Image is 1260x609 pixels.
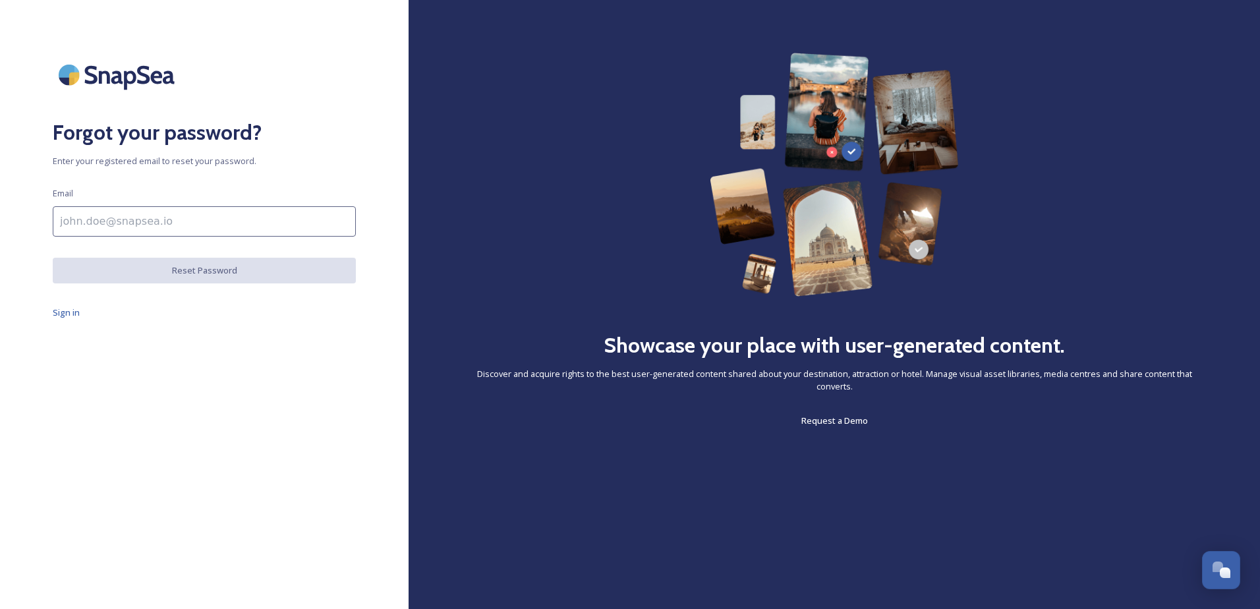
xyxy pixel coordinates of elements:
span: Request a Demo [801,415,868,426]
button: Reset Password [53,258,356,283]
span: Enter your registered email to reset your password. [53,155,356,167]
input: john.doe@snapsea.io [53,206,356,237]
h2: Showcase your place with user-generated content. [604,330,1065,361]
a: Sign in [53,304,356,320]
span: Sign in [53,306,80,318]
a: Request a Demo [801,413,868,428]
img: 63b42ca75bacad526042e722_Group%20154-p-800.png [710,53,958,297]
span: Discover and acquire rights to the best user-generated content shared about your destination, att... [461,368,1207,393]
span: Email [53,187,73,200]
h2: Forgot your password? [53,117,356,148]
img: SnapSea Logo [53,53,185,97]
button: Open Chat [1202,551,1240,589]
